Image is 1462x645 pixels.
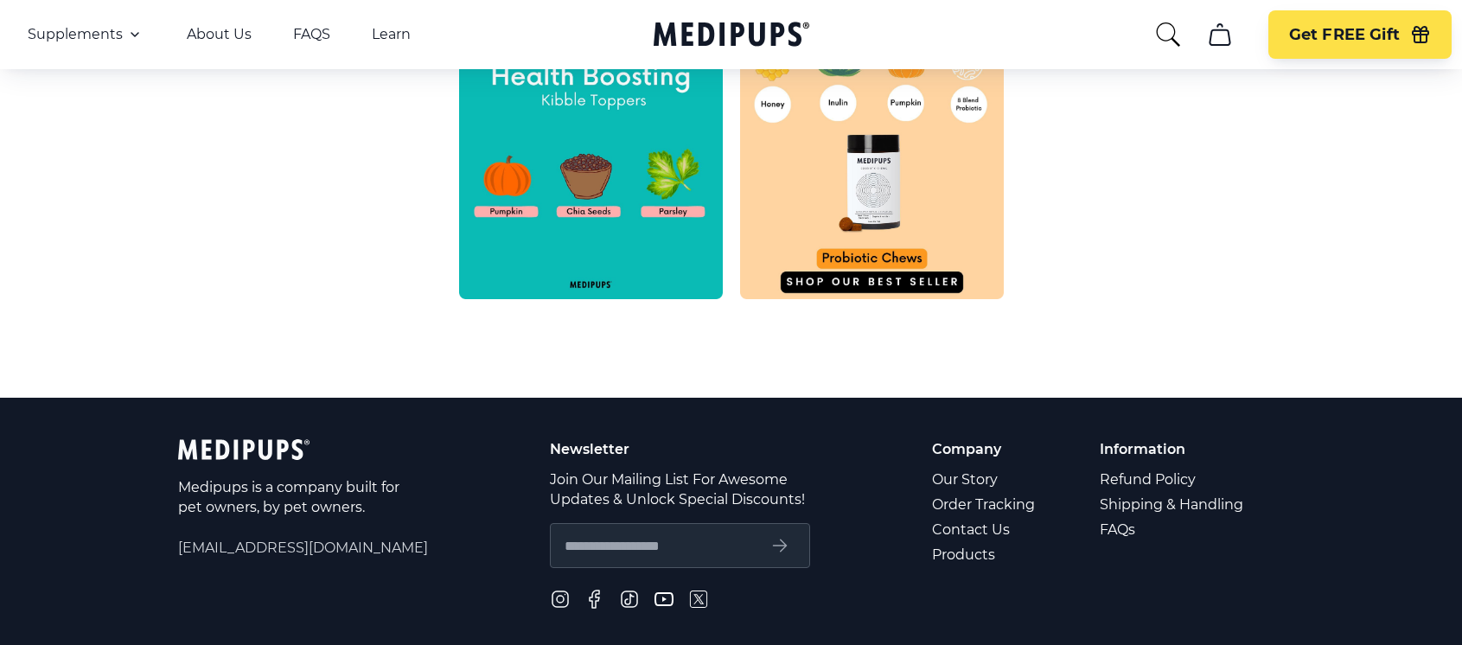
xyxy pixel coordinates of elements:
p: Information [1100,439,1246,459]
button: cart [1199,14,1241,55]
a: About Us [187,26,252,43]
a: Our Story [932,467,1037,492]
button: search [1154,21,1182,48]
a: Contact Us [932,517,1037,542]
a: Products [932,542,1037,567]
span: Supplements [28,26,123,43]
span: [EMAIL_ADDRESS][DOMAIN_NAME] [178,538,428,558]
span: Get FREE Gift [1289,25,1400,45]
p: Medipups is a company built for pet owners, by pet owners. [178,477,403,517]
a: Order Tracking [932,492,1037,517]
button: Get FREE Gift [1268,10,1452,59]
button: Supplements [28,24,145,45]
p: Company [932,439,1037,459]
p: Join Our Mailing List For Awesome Updates & Unlock Special Discounts! [550,469,810,509]
p: Newsletter [550,439,810,459]
img: https://www.instagram.com/p/CnS23E_v87W [459,35,723,299]
a: Medipups [654,18,809,54]
a: Shipping & Handling [1100,492,1246,517]
a: Refund Policy [1100,467,1246,492]
img: https://www.instagram.com/p/CniZkQCpC8Y [740,35,1004,299]
a: Learn [372,26,411,43]
a: FAQS [293,26,330,43]
a: FAQs [1100,517,1246,542]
